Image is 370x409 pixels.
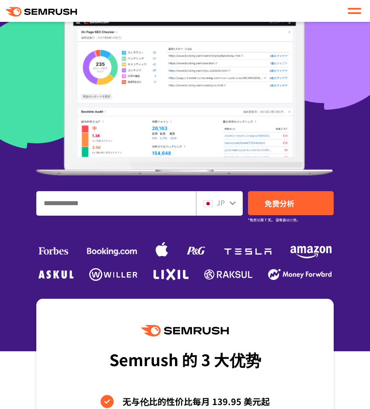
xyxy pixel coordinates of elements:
[216,197,225,208] span: JP
[248,216,300,224] small: *免费试用 7 天。 没有自动计费。
[141,325,229,337] img: 塞姆拉什
[122,395,270,408] font: 无与伦比的性价比每月 139.95 美元起
[248,191,334,215] a: 免费分析
[265,198,294,209] span: 免费分析
[109,343,261,375] div: Semrush 的 3 大优势
[37,192,195,215] input: 输入您的域名、关键字或网址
